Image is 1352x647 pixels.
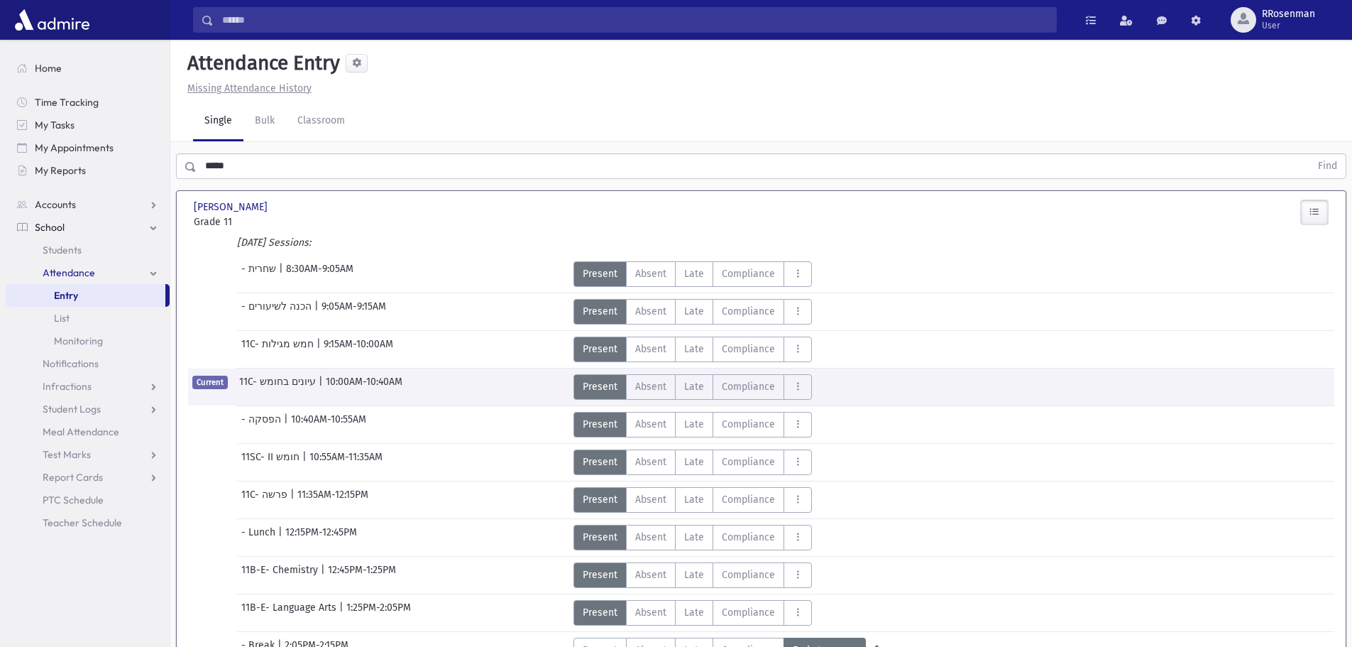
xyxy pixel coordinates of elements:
span: Present [583,455,617,469]
a: List [6,307,170,330]
span: Late [684,492,704,507]
span: Present [583,342,617,357]
span: 11:35AM-12:15PM [297,487,368,513]
a: Monitoring [6,330,170,352]
button: Find [1309,154,1346,178]
span: Compliance [722,266,775,281]
span: 8:30AM-9:05AM [286,261,353,287]
span: Present [583,266,617,281]
a: School [6,216,170,239]
span: - Lunch [241,525,278,550]
span: Home [35,62,62,75]
span: Absent [635,379,666,394]
a: Missing Attendance History [182,82,312,94]
span: Late [684,605,704,620]
a: Students [6,239,170,261]
span: 10:00AM-10:40AM [326,374,402,400]
a: Bulk [243,102,286,141]
span: | [339,600,346,626]
div: AttTypes [573,600,812,626]
span: Absent [635,492,666,507]
span: Present [583,417,617,432]
span: Absent [635,605,666,620]
a: Time Tracking [6,91,170,114]
span: Compliance [722,379,775,394]
a: Accounts [6,193,170,216]
a: Meal Attendance [6,420,170,443]
span: - הכנה לשיעורים [241,299,314,325]
span: 11B-E- Chemistry [241,562,321,588]
span: | [314,299,321,325]
span: Time Tracking [35,96,99,109]
span: Compliance [722,455,775,469]
span: Absent [635,417,666,432]
span: [PERSON_NAME] [194,200,270,214]
span: Absent [635,342,666,357]
span: Compliance [722,342,775,357]
span: Compliance [722,492,775,507]
span: Absent [635,266,666,281]
span: Grade 11 [194,214,371,229]
a: Student Logs [6,398,170,420]
span: | [319,374,326,400]
div: AttTypes [573,525,812,550]
div: AttTypes [573,487,812,513]
div: AttTypes [573,412,812,437]
span: Current [192,376,228,389]
span: Compliance [722,304,775,319]
span: List [54,312,70,325]
span: Entry [54,289,78,302]
u: Missing Attendance History [187,82,312,94]
span: 11C- פרשה [241,487,290,513]
span: | [290,487,297,513]
img: AdmirePro [11,6,93,34]
div: AttTypes [573,299,812,325]
a: My Appointments [6,136,170,159]
a: Classroom [286,102,356,141]
span: Compliance [722,567,775,582]
span: - שחרית [241,261,279,287]
h5: Attendance Entry [182,51,340,75]
span: Absent [635,530,666,545]
a: Test Marks [6,443,170,466]
span: Late [684,417,704,432]
span: - הפסקה [241,412,284,437]
a: PTC Schedule [6,489,170,511]
span: Absent [635,567,666,582]
span: Meal Attendance [43,425,119,438]
span: Attendance [43,266,95,279]
a: Attendance [6,261,170,284]
span: Student Logs [43,403,101,415]
a: Report Cards [6,466,170,489]
span: Late [684,567,704,582]
span: My Tasks [35,119,75,131]
span: | [321,562,328,588]
span: Present [583,605,617,620]
span: Absent [635,455,666,469]
span: Late [684,342,704,357]
span: | [279,261,286,287]
span: Compliance [722,605,775,620]
span: Test Marks [43,448,91,461]
span: 12:15PM-12:45PM [285,525,357,550]
div: AttTypes [573,450,812,475]
span: Absent [635,304,666,319]
span: 11C- עיונים בחומש [239,374,319,400]
span: 11C- חמש מגילות [241,337,317,362]
span: Students [43,244,82,256]
span: Present [583,530,617,545]
span: User [1262,20,1315,31]
span: My Appointments [35,141,114,154]
div: AttTypes [573,261,812,287]
span: Late [684,455,704,469]
div: AttTypes [573,562,812,588]
span: Monitoring [54,335,103,347]
span: Late [684,304,704,319]
i: [DATE] Sessions: [237,236,311,249]
a: Single [193,102,243,141]
a: Notifications [6,352,170,375]
span: Late [684,530,704,545]
a: Teacher Schedule [6,511,170,534]
a: My Reports [6,159,170,182]
span: My Reports [35,164,86,177]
